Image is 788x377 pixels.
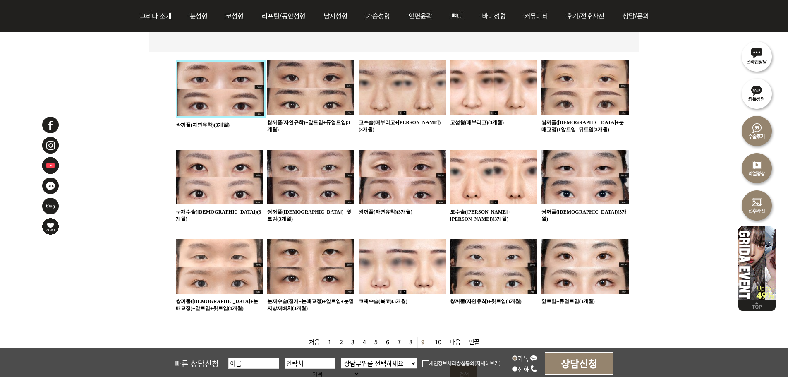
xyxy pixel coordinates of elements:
[738,300,776,311] img: 위로가기
[336,337,346,348] a: 2
[422,360,474,367] label: 개인정보처리방침동의
[359,209,412,215] a: 쌍꺼풀(자연유착)(3개월)
[512,366,517,372] input: 전화
[267,298,354,311] a: 눈재수술(절개+눈매교정)+앞트임+눈밑지방재배치(3개월)
[359,298,407,304] a: 코재수술(복코)(3개월)
[738,223,776,300] img: 이벤트
[371,337,381,348] a: 5
[41,217,60,235] img: 이벤트
[450,298,522,304] a: 쌍꺼풀(자연유착)+윗트임(3개월)
[738,74,776,112] img: 카톡상담
[541,298,595,304] a: 앞트임+듀얼트임(3개월)
[474,360,501,367] a: [자세히보기]
[41,116,60,134] img: 페이스북
[176,298,258,311] a: 쌍꺼풀([DEMOGRAPHIC_DATA]+눈매교정)+앞트임+윗트임(4개월)
[417,337,428,348] strong: 9
[359,120,441,132] a: 코수술(매부리코+[PERSON_NAME]) (3개월)
[41,177,60,195] img: 카카오톡
[348,337,358,348] a: 3
[176,209,261,222] a: 눈재수술([DEMOGRAPHIC_DATA])(3개월)
[359,337,369,348] a: 4
[512,354,537,363] label: 카톡
[394,337,404,348] a: 7
[41,136,60,154] img: 인스타그램
[738,149,776,186] img: 리얼영상
[541,120,624,132] a: 쌍꺼풀([DEMOGRAPHIC_DATA]+눈매교정)+앞트임+뒤트임(3개월)
[41,197,60,215] img: 네이버블로그
[383,337,393,348] a: 6
[306,337,323,348] a: 처음
[530,354,537,362] img: kakao_icon.png
[228,358,279,369] input: 이름
[450,209,510,222] a: 코수술([PERSON_NAME]+[PERSON_NAME])(3개월)
[541,209,627,222] a: 쌍꺼풀([DEMOGRAPHIC_DATA])(3개월)
[512,355,517,361] input: 카톡
[285,358,335,369] input: 연락처
[512,365,537,373] label: 전화
[530,365,537,372] img: call_icon.png
[267,120,350,132] a: 쌍꺼풀(자연유착)+앞트임+듀얼트임(3개월)
[406,337,416,348] a: 8
[422,360,429,367] img: checkbox.png
[431,337,445,348] a: 10
[175,358,219,369] span: 빠른 상담신청
[176,122,230,128] a: 쌍꺼풀(자연유착)(3개월)
[738,186,776,223] img: 수술전후사진
[545,352,613,375] input: 상담신청
[267,209,351,222] a: 쌍꺼풀([DEMOGRAPHIC_DATA])+윗트임(3개월)
[41,156,60,175] img: 유투브
[465,337,483,348] a: 맨끝
[738,37,776,74] img: 온라인상담
[325,337,335,348] a: 1
[738,112,776,149] img: 수술후기
[450,120,504,125] a: 코성형(매부리코)(3개월)
[446,337,464,348] a: 다음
